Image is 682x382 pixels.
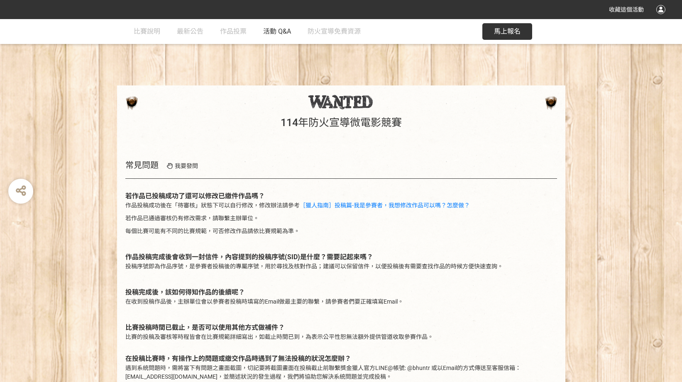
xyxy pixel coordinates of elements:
[134,27,160,35] span: 比賽說明
[177,19,203,44] a: 最新公告
[125,323,557,333] div: 比賽投稿時間已截止，是否可以使用其他方式做補件？
[125,201,557,210] p: 作品投稿成功後在「待審核」狀態下可以自行修改，修改辦法請參考
[308,19,361,44] a: 防火宣導免費資源
[125,117,557,129] h1: 114年防火宣導微電影競賽
[609,6,644,13] span: 收藏這個活動
[300,202,470,209] a: ［獵人指南］投稿篇-我是參賽者，我想修改作品可以嗎？怎麼做？
[125,354,557,364] div: 在投稿比賽時，有操作上的問題或繳交作品時遇到了無法投稿的狀況怎麼辦？
[125,297,557,306] p: 在收到投稿作品後，主辦單位會以參賽者投稿時填寫的Email做最主要的聯繫，請參賽者們要正確填寫Email。
[125,214,557,223] p: 若作品已通過審核仍有修改需求，請聯繫主辦單位。
[494,27,521,35] span: 馬上報名
[220,27,247,35] span: 作品投票
[220,19,247,44] a: 作品投票
[125,287,557,297] div: 投稿完成後，該如何得知作品的後續呢？
[482,23,532,40] button: 馬上報名
[125,252,557,262] div: 作品投稿完成後會收到一封信件，內容提到的投稿序號(SID)是什麼？需要記起來嗎？
[263,27,291,35] span: 活動 Q&A
[308,27,361,35] span: 防火宣導免費資源
[125,262,557,271] p: 投稿序號即為作品序號，是參賽者投稿後的專屬序號，用於尋找及核對作品；建議可以保留信件，以便投稿後有需要查找作品的時候方便快速查詢。
[125,227,557,236] p: 每個比賽可能有不同的比賽規範，可否修改作品請依比賽規範為準。
[308,95,374,109] img: 114年防火宣導微電影競賽
[263,19,291,44] a: 活動 Q&A
[125,333,557,341] div: 比賽的投稿及審核等時程皆會在比賽規範詳細寫出，如截止時間已到，為表示公平性恕無法額外提供管道收取參賽作品。
[125,364,557,381] p: 遇到系統問題時，需將當下有問題之畫面截圖，切記要將截圖畫面在投稿截止前聯繫獎金獵人官方LINE@帳號: @bhuntr 或以Email的方式傳送至客服信箱：[EMAIL_ADDRESS][DOM...
[175,163,198,169] span: 我要發問
[177,27,203,35] span: 最新公告
[125,160,159,170] span: 常見問題
[125,191,557,201] div: 若作品已投稿成功了還可以修改已繳件作品嗎？
[134,19,160,44] a: 比賽說明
